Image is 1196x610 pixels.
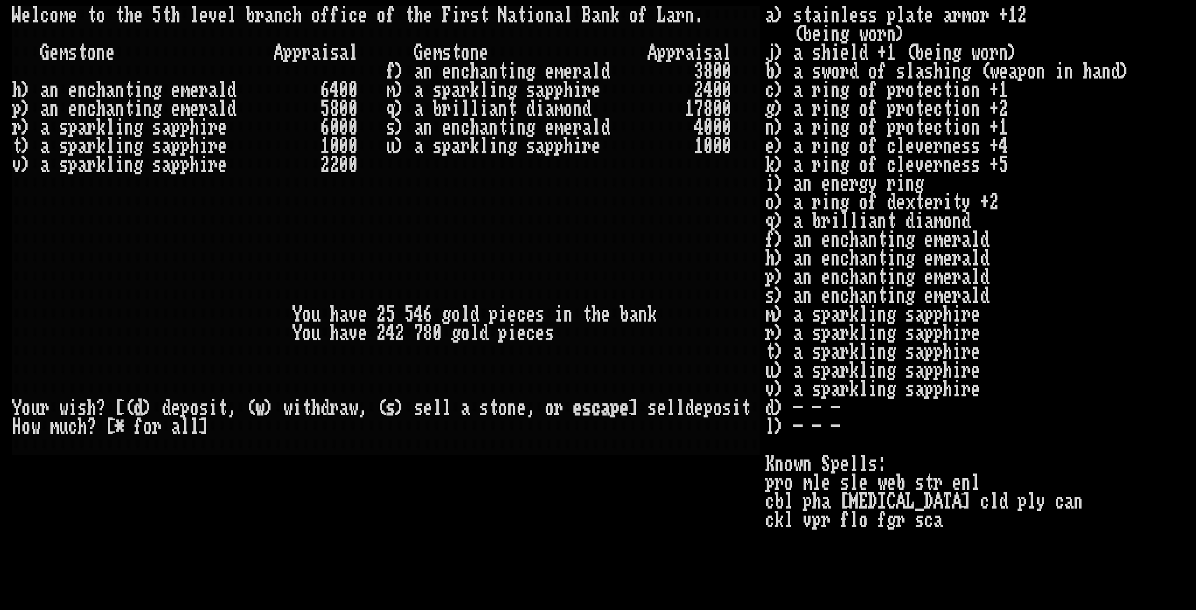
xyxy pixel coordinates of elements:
div: p [68,137,78,156]
div: n [50,81,59,100]
div: b [433,100,442,118]
div: g [152,81,162,100]
div: l [563,6,573,25]
div: 0 [330,137,339,156]
div: l [722,43,732,62]
div: 0 [339,100,349,118]
div: G [414,43,423,62]
div: 5 [320,100,330,118]
div: s [470,6,479,25]
div: ) [395,100,405,118]
div: r [208,118,218,137]
div: p [171,137,180,156]
div: g [152,100,162,118]
div: k [610,6,619,25]
div: s [152,137,162,156]
div: m [386,81,395,100]
div: k [470,137,479,156]
div: h [470,118,479,137]
div: k [96,118,106,137]
div: r [302,43,311,62]
div: e [68,81,78,100]
div: n [545,6,554,25]
div: f [638,6,648,25]
div: g [507,81,517,100]
div: t [405,6,414,25]
div: p [180,118,190,137]
div: c [40,6,50,25]
div: v [208,6,218,25]
div: r [461,81,470,100]
div: h [190,118,199,137]
div: 0 [713,81,722,100]
div: 0 [330,118,339,137]
div: r [87,137,96,156]
div: ) [21,100,31,118]
div: e [171,100,180,118]
div: t [87,6,96,25]
div: a [162,118,171,137]
div: 6 [320,81,330,100]
div: a [451,137,461,156]
div: t [498,118,507,137]
div: q [386,100,395,118]
div: i [451,6,461,25]
div: r [87,118,96,137]
div: n [115,81,124,100]
div: i [694,43,704,62]
div: o [629,6,638,25]
div: a [414,81,423,100]
div: e [545,118,554,137]
div: a [40,137,50,156]
div: l [31,6,40,25]
div: a [106,100,115,118]
div: t [517,6,526,25]
div: e [545,62,554,81]
div: a [40,100,50,118]
div: i [451,100,461,118]
div: d [227,100,236,118]
div: h [414,6,423,25]
div: r [12,118,21,137]
div: s [433,137,442,156]
div: i [507,62,517,81]
div: e [190,100,199,118]
div: a [489,100,498,118]
div: h [96,81,106,100]
div: a [479,118,489,137]
div: s [59,137,68,156]
div: l [591,118,601,137]
div: 0 [722,118,732,137]
div: n [78,100,87,118]
div: B [582,6,591,25]
div: l [190,6,199,25]
div: c [461,62,470,81]
div: a [339,43,349,62]
div: . [694,6,704,25]
div: s [59,118,68,137]
div: e [50,43,59,62]
div: t [115,6,124,25]
div: e [218,6,227,25]
div: 0 [704,118,713,137]
div: h [190,137,199,156]
div: r [573,62,582,81]
div: a [414,118,423,137]
div: i [115,137,124,156]
div: p [68,118,78,137]
div: F [442,6,451,25]
div: m [554,100,563,118]
div: h [124,6,134,25]
div: 0 [713,118,722,137]
div: p [12,100,21,118]
div: t [451,43,461,62]
div: o [535,6,545,25]
div: 3 [694,62,704,81]
div: r [461,137,470,156]
div: g [526,118,535,137]
div: f [330,6,339,25]
div: i [573,81,582,100]
div: t [162,6,171,25]
div: l [106,137,115,156]
div: n [489,118,498,137]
